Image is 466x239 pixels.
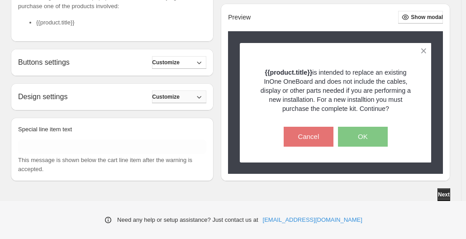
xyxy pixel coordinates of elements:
[411,14,443,21] span: Show modal
[265,68,312,76] strong: {{product.title}}
[18,58,70,67] h2: Buttons settings
[284,126,333,146] button: Cancel
[152,91,206,103] button: Customize
[228,14,251,21] h2: Preview
[256,67,416,113] p: is intended to replace an existing InOne OneBoard and does not include the cables, display or oth...
[18,92,67,101] h2: Design settings
[338,126,388,146] button: OK
[152,93,180,100] span: Customize
[36,18,206,27] li: {{product.title}}
[152,59,180,66] span: Customize
[437,188,450,201] button: Next
[152,56,206,69] button: Customize
[438,191,450,198] span: Next
[398,11,443,24] button: Show modal
[18,126,72,133] span: Special line item text
[18,157,192,172] span: This message is shown below the cart line item after the warning is accepted.
[263,215,362,225] a: [EMAIL_ADDRESS][DOMAIN_NAME]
